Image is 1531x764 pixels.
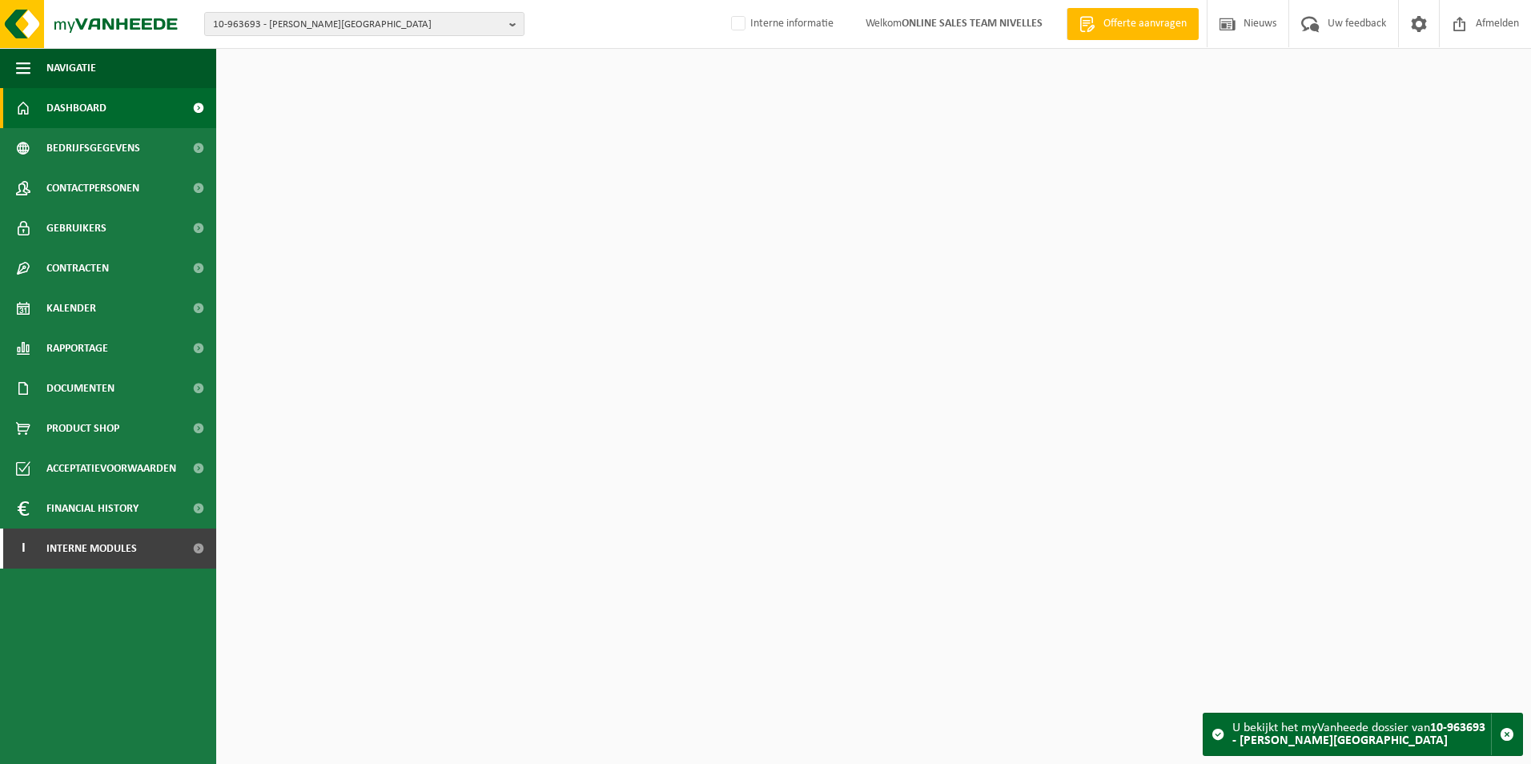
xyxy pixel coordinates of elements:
button: 10-963693 - [PERSON_NAME][GEOGRAPHIC_DATA] [204,12,524,36]
strong: 10-963693 - [PERSON_NAME][GEOGRAPHIC_DATA] [1232,722,1485,747]
span: Kalender [46,288,96,328]
strong: ONLINE SALES TEAM NIVELLES [902,18,1043,30]
span: Offerte aanvragen [1099,16,1191,32]
span: 10-963693 - [PERSON_NAME][GEOGRAPHIC_DATA] [213,13,503,37]
span: I [16,529,30,569]
span: Bedrijfsgegevens [46,128,140,168]
span: Gebruikers [46,208,106,248]
span: Interne modules [46,529,137,569]
span: Financial History [46,489,139,529]
span: Navigatie [46,48,96,88]
span: Dashboard [46,88,106,128]
span: Contactpersonen [46,168,139,208]
a: Offerte aanvragen [1067,8,1199,40]
span: Documenten [46,368,115,408]
span: Rapportage [46,328,108,368]
label: Interne informatie [728,12,834,36]
span: Acceptatievoorwaarden [46,448,176,489]
span: Contracten [46,248,109,288]
div: U bekijkt het myVanheede dossier van [1232,714,1491,755]
span: Product Shop [46,408,119,448]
